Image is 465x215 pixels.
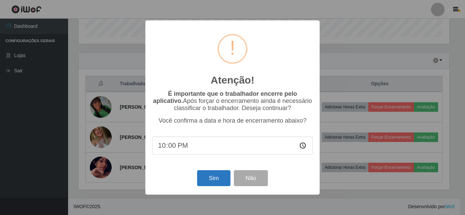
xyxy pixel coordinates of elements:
p: Você confirma a data e hora de encerramento abaixo? [152,117,313,124]
p: Após forçar o encerramento ainda é necessário classificar o trabalhador. Deseja continuar? [152,90,313,112]
button: Não [234,170,268,186]
h2: Atenção! [211,74,254,86]
b: É importante que o trabalhador encerre pelo aplicativo. [153,90,297,104]
button: Sim [197,170,230,186]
